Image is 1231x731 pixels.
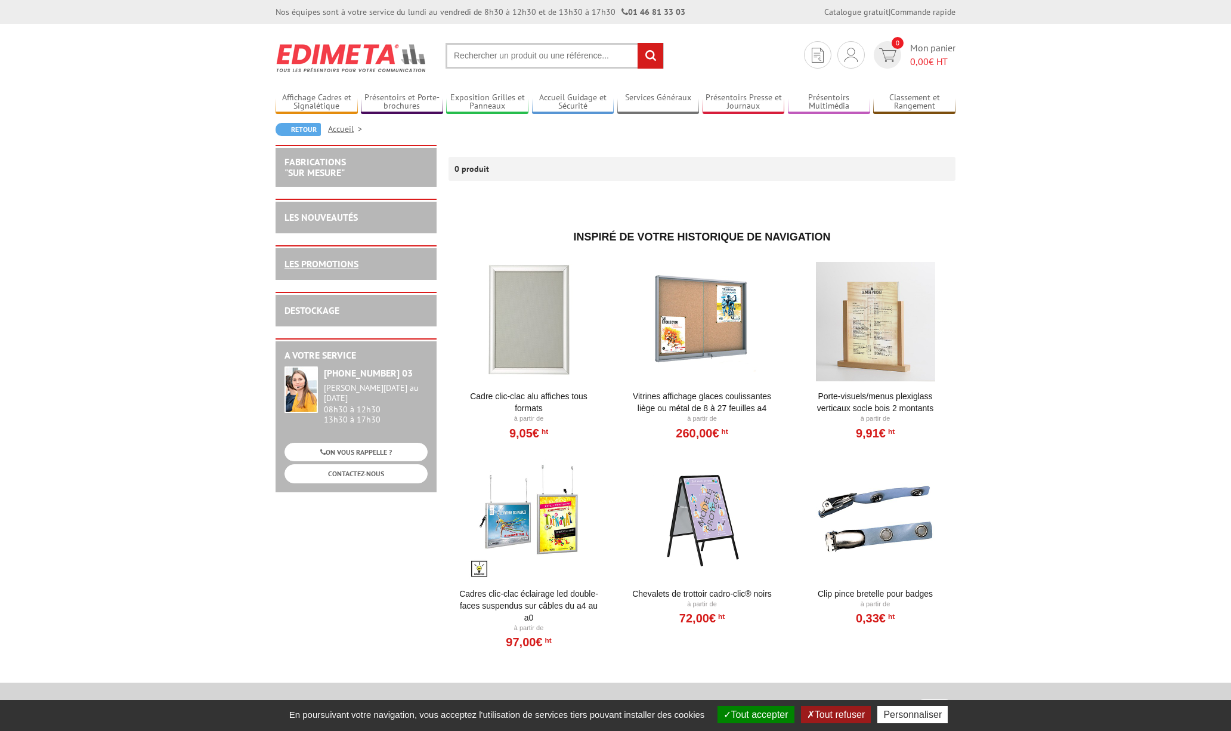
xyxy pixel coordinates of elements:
[276,36,428,80] img: Edimeta
[284,443,428,461] a: ON VOUS RAPPELLE ?
[506,639,551,646] a: 97,00€HT
[717,706,794,723] button: Tout accepter
[802,414,949,424] p: À partir de
[892,37,904,49] span: 0
[532,92,614,112] a: Accueil Guidage et Sécurité
[621,7,685,17] strong: 01 46 81 33 03
[703,92,785,112] a: Présentoirs Presse et Journaux
[324,383,428,403] div: [PERSON_NAME][DATE] au [DATE]
[284,304,339,316] a: DESTOCKAGE
[812,48,824,63] img: devis rapide
[719,427,728,436] sup: HT
[284,258,358,270] a: LES PROMOTIONS
[886,612,895,621] sup: HT
[629,414,776,424] p: À partir de
[573,231,830,243] span: Inspiré de votre historique de navigation
[284,156,346,178] a: FABRICATIONS"Sur Mesure"
[284,464,428,483] a: CONTACTEZ-NOUS
[788,92,870,112] a: Présentoirs Multimédia
[617,92,700,112] a: Services Généraux
[856,615,895,622] a: 0,33€HT
[886,427,895,436] sup: HT
[509,430,548,437] a: 9,05€HT
[539,427,548,436] sup: HT
[276,92,358,112] a: Affichage Cadres et Signalétique
[284,366,318,413] img: widget-service.jpg
[361,92,443,112] a: Présentoirs et Porte-brochures
[276,123,321,136] a: Retour
[877,706,948,723] button: Personnaliser (fenêtre modale)
[276,6,685,18] div: Nos équipes sont à votre service du lundi au vendredi de 8h30 à 12h30 et de 13h30 à 17h30
[824,7,889,17] a: Catalogue gratuit
[284,350,428,361] h2: A votre service
[543,636,552,644] sup: HT
[324,383,428,424] div: 08h30 à 12h30 13h30 à 17h30
[801,706,871,723] button: Tout refuser
[890,7,955,17] a: Commande rapide
[679,615,725,622] a: 72,00€HT
[455,390,602,414] a: Cadre Clic-Clac Alu affiches tous formats
[802,600,949,609] p: À partir de
[910,55,955,69] span: € HT
[629,588,776,600] a: Chevalets de trottoir Cadro-Clic® Noirs
[676,430,728,437] a: 260,00€HT
[324,367,413,379] strong: [PHONE_NUMBER] 03
[629,600,776,609] p: À partir de
[856,430,895,437] a: 9,91€HT
[455,588,602,624] a: Cadres clic-clac éclairage LED double-faces suspendus sur câbles du A4 au A0
[824,6,955,18] div: |
[455,414,602,424] p: À partir de
[871,41,955,69] a: devis rapide 0 Mon panier 0,00€ HT
[446,43,664,69] input: Rechercher un produit ou une référence...
[446,92,528,112] a: Exposition Grilles et Panneaux
[802,390,949,414] a: Porte-Visuels/Menus Plexiglass Verticaux Socle Bois 2 Montants
[638,43,663,69] input: rechercher
[455,624,602,633] p: À partir de
[284,211,358,223] a: LES NOUVEAUTÉS
[879,48,896,62] img: devis rapide
[716,612,725,621] sup: HT
[283,710,711,720] span: En poursuivant votre navigation, vous acceptez l'utilisation de services tiers pouvant installer ...
[910,55,929,67] span: 0,00
[873,92,955,112] a: Classement et Rangement
[802,588,949,600] a: Clip Pince bretelle pour badges
[910,41,955,69] span: Mon panier
[629,390,776,414] a: Vitrines affichage glaces coulissantes liège ou métal de 8 à 27 feuilles A4
[328,124,367,134] a: Accueil
[454,157,499,181] p: 0 produit
[845,48,858,62] img: devis rapide
[450,696,665,716] input: Votre email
